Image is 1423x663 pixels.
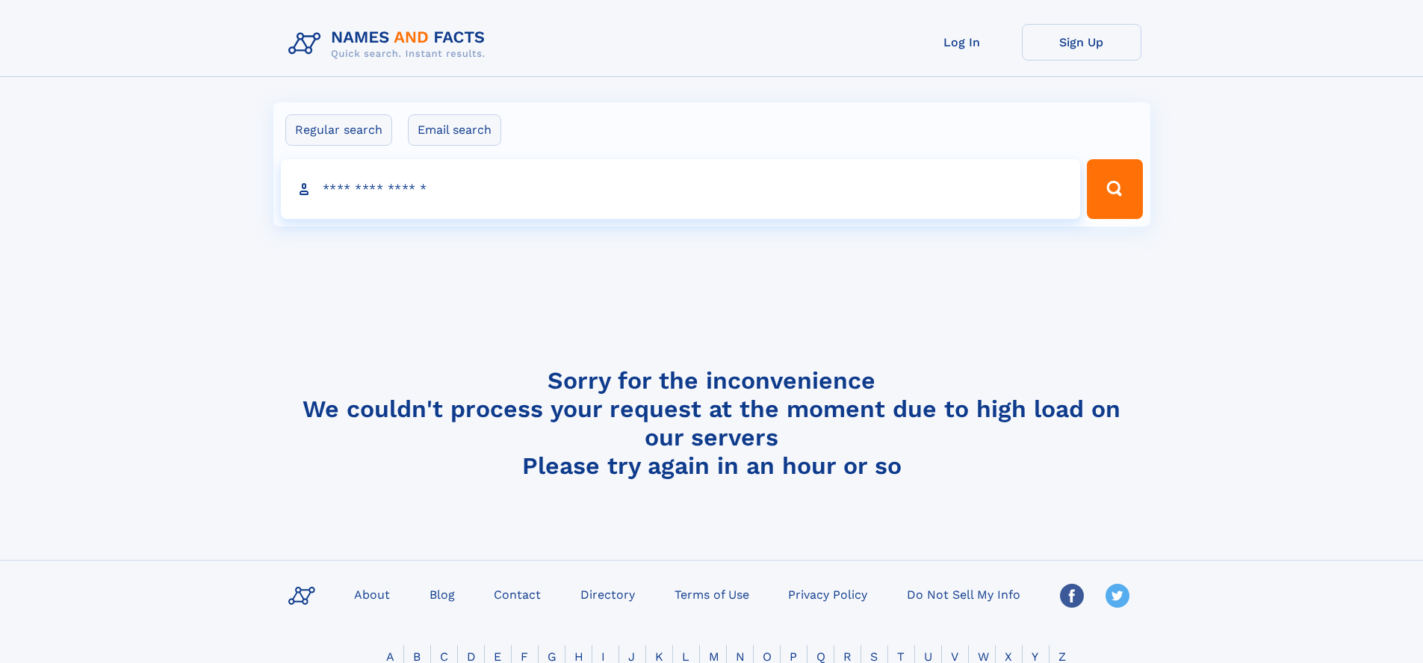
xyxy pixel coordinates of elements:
img: Twitter [1106,584,1129,608]
label: Email search [408,114,501,146]
a: Sign Up [1022,24,1141,61]
a: Privacy Policy [782,583,873,605]
a: Contact [488,583,547,605]
a: About [348,583,396,605]
img: Logo Names and Facts [282,24,497,64]
a: Terms of Use [669,583,755,605]
a: Blog [424,583,461,605]
a: Directory [574,583,641,605]
input: search input [281,159,1081,219]
label: Regular search [285,114,392,146]
a: Do Not Sell My Info [901,583,1026,605]
h4: Sorry for the inconvenience We couldn't process your request at the moment due to high load on ou... [282,366,1141,480]
img: Facebook [1060,584,1084,608]
button: Search Button [1087,159,1142,219]
a: Log In [902,24,1022,61]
